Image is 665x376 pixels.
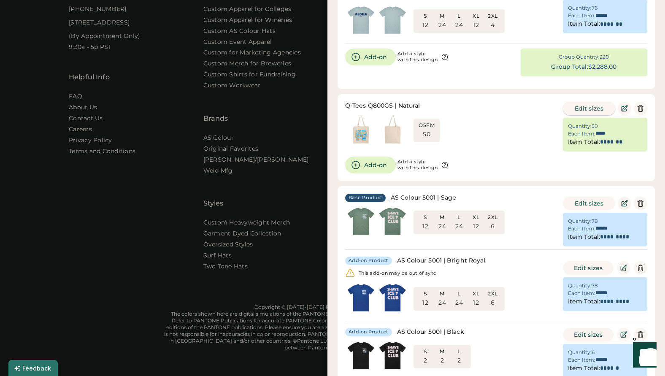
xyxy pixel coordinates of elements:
[592,282,598,289] div: 78
[568,282,592,289] div: Quantity:
[469,13,483,19] div: XL
[435,290,449,297] div: M
[563,328,614,341] button: Edit sizes
[422,299,428,307] div: 12
[423,130,430,139] div: 50
[438,299,446,307] div: 24
[419,13,432,19] div: S
[438,222,446,231] div: 24
[422,222,428,231] div: 12
[634,328,647,341] button: Delete
[359,271,436,276] div: This add-on may be out of sync
[452,214,466,221] div: L
[473,21,479,30] div: 12
[455,21,463,30] div: 24
[397,328,464,336] div: AS Colour 5001 | Black
[618,102,631,115] button: Edit Product
[568,364,600,373] div: Item Total:
[568,225,595,232] div: Each Item:
[634,197,647,210] button: Delete
[625,338,661,374] iframe: Front Chat
[551,63,588,71] div: Group Total:
[617,261,630,275] button: Edit Product
[473,222,479,231] div: 12
[377,282,408,314] img: generate-image
[469,290,483,297] div: XL
[345,4,377,36] img: generate-image
[438,21,446,30] div: 24
[452,348,466,355] div: L
[568,349,592,356] div: Quantity:
[455,222,463,231] div: 24
[397,51,438,63] div: Add a style with this design
[592,218,598,225] div: 78
[469,214,483,221] div: XL
[568,233,600,241] div: Item Total:
[473,299,479,307] div: 12
[491,21,495,30] div: 4
[452,290,466,297] div: L
[419,290,432,297] div: S
[377,114,408,145] img: generate-image
[424,357,427,365] div: 2
[568,138,600,146] div: Item Total:
[345,206,377,237] img: generate-image
[617,328,630,341] button: Edit Product
[592,349,595,356] div: 6
[455,299,463,307] div: 24
[345,157,396,173] button: Add-on
[377,206,408,237] img: generate-image
[349,195,382,201] div: Base Product
[349,257,389,264] div: Add-on Product
[435,13,449,19] div: M
[568,290,595,297] div: Each Item:
[486,13,500,19] div: 2XL
[568,12,595,19] div: Each Item:
[568,20,600,28] div: Item Total:
[486,214,500,221] div: 2XL
[345,340,377,371] img: generate-image
[377,4,408,36] img: generate-image
[345,282,377,314] img: generate-image
[457,357,461,365] div: 2
[419,348,432,355] div: S
[397,159,438,171] div: Add a style with this design
[600,54,609,60] div: 220
[592,123,598,130] div: 50
[452,13,466,19] div: L
[422,21,428,30] div: 12
[345,114,377,145] img: generate-image
[491,299,495,307] div: 6
[435,214,449,221] div: M
[634,102,647,115] button: Delete
[618,197,631,210] button: Edit Product
[419,214,432,221] div: S
[349,329,389,335] div: Add-on Product
[441,357,444,365] div: 2
[419,122,435,129] div: OSFM
[377,340,408,371] img: generate-image
[345,102,420,110] div: Q-Tees Q800GS | Natural
[568,123,592,130] div: Quantity:
[568,130,595,137] div: Each Item:
[491,222,495,231] div: 6
[563,261,614,275] button: Edit sizes
[345,49,396,65] button: Add-on
[563,197,615,210] button: Edit sizes
[435,348,449,355] div: M
[568,218,592,225] div: Quantity:
[568,357,595,363] div: Each Item:
[588,63,617,71] div: $2,288.00
[568,5,592,11] div: Quantity:
[568,298,600,306] div: Item Total:
[391,194,456,202] div: AS Colour 5001 | Sage
[634,261,647,275] button: Delete
[592,5,597,11] div: 76
[486,290,500,297] div: 2XL
[559,54,600,60] div: Group Quantity:
[563,102,615,115] button: Edit sizes
[397,257,486,265] div: AS Colour 5001 | Bright Royal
